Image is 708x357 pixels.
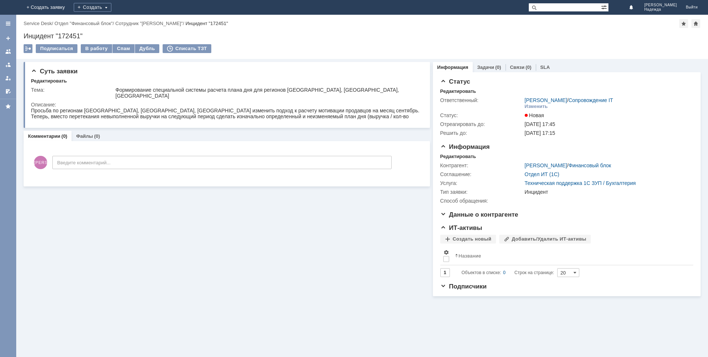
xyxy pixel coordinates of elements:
span: Новая [525,112,544,118]
a: [PERSON_NAME] [525,162,567,168]
div: / [55,21,115,26]
div: Редактировать [440,88,476,94]
div: Контрагент: [440,162,523,168]
div: Сделать домашней страницей [691,19,700,28]
a: Связи [510,64,524,70]
a: Создать заявку [2,32,14,44]
span: [PERSON_NAME] [34,156,47,169]
span: Данные о контрагенте [440,211,518,218]
div: Изменить [525,104,548,109]
span: Надежда [644,7,677,12]
div: (0) [94,133,100,139]
div: Статус: [440,112,523,118]
div: Добавить в избранное [679,19,688,28]
div: Инцидент [525,189,690,195]
span: Информация [440,143,490,150]
div: Инцидент "172451" [185,21,228,26]
span: [DATE] 17:15 [525,130,555,136]
div: Соглашение: [440,171,523,177]
span: Статус [440,78,470,85]
div: (0) [62,133,67,139]
a: Сотрудник "[PERSON_NAME]" [115,21,183,26]
div: Название [459,253,481,259]
div: Услуга: [440,180,523,186]
div: Решить до: [440,130,523,136]
a: Финансовый блок [569,162,611,168]
span: Объектов в списке: [462,270,501,275]
a: Заявки в моей ответственности [2,59,14,71]
th: Название [452,246,687,265]
a: SLA [540,64,550,70]
span: Расширенный поиск [601,3,608,10]
div: / [115,21,185,26]
a: Отдел "Финансовый блок" [55,21,113,26]
a: Задачи [477,64,494,70]
a: Service Desk [24,21,52,26]
div: Отреагировать до: [440,121,523,127]
div: Тип заявки: [440,189,523,195]
div: (0) [495,64,501,70]
div: / [24,21,55,26]
a: Мои согласования [2,85,14,97]
div: Способ обращения: [440,198,523,204]
a: Техническая поддержка 1С ЗУП / Бухгалтерия [525,180,636,186]
span: Подписчики [440,283,487,290]
span: ИТ-активы [440,224,482,231]
a: Комментарии [28,133,60,139]
i: Строк на странице: [462,268,554,277]
a: Информация [437,64,468,70]
a: Файлы [76,133,93,139]
div: Редактировать [440,154,476,160]
div: Тема: [31,87,114,93]
a: Отдел ИТ (1С) [525,171,559,177]
div: 0 [503,268,506,277]
span: [DATE] 17:45 [525,121,555,127]
a: [PERSON_NAME] [525,97,567,103]
div: / [525,97,613,103]
div: (0) [525,64,531,70]
div: Ответственный: [440,97,523,103]
span: [PERSON_NAME] [644,3,677,7]
div: Описание: [31,102,420,108]
a: Сопровождение IT [569,97,613,103]
a: Мои заявки [2,72,14,84]
div: Инцидент "172451" [24,32,701,40]
div: / [525,162,611,168]
a: Заявки на командах [2,46,14,57]
div: Редактировать [31,78,67,84]
span: Настройки [443,249,449,255]
div: Формирование специальной системы расчета плана дня для регионов [GEOGRAPHIC_DATA], [GEOGRAPHIC_DA... [115,87,419,99]
span: Суть заявки [31,68,77,75]
div: Создать [74,3,111,12]
div: Работа с массовостью [24,44,32,53]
